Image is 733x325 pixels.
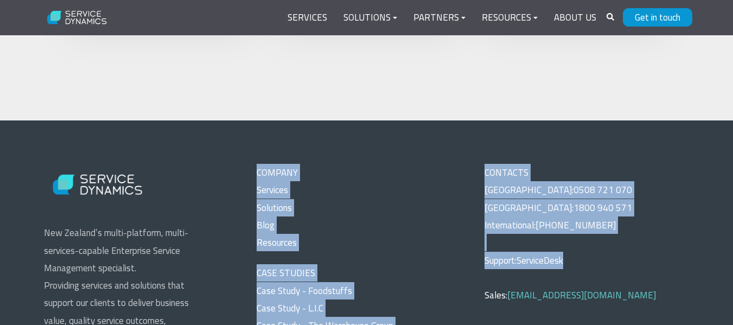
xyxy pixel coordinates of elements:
a: Resources [257,235,297,250]
a: Partners [405,5,474,31]
span: COMPANY [257,165,298,180]
a: Case Study - Foodstuffs [257,284,352,298]
span: CONTACTS [485,165,528,180]
a: Resources [474,5,546,31]
a: 0508 721 070 [573,183,632,197]
a: Blog [257,218,275,232]
a: Services [257,183,288,197]
a: Services [279,5,335,31]
a: Solutions [257,201,292,215]
a: Solutions [335,5,405,31]
a: Case Study - L.I.C [257,301,323,315]
a: [EMAIL_ADDRESS][DOMAIN_NAME] [507,288,656,302]
img: Service Dynamics Logo - White [41,4,113,32]
a: [PHONE_NUMBER] [536,218,616,232]
img: Service Dynamics Logo - White [44,164,152,206]
a: 1800 940 571 [573,201,632,215]
a: About Us [546,5,604,31]
a: ServiceDesk [517,253,563,267]
div: Navigation Menu [279,5,604,31]
a: Get in touch [623,8,692,27]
